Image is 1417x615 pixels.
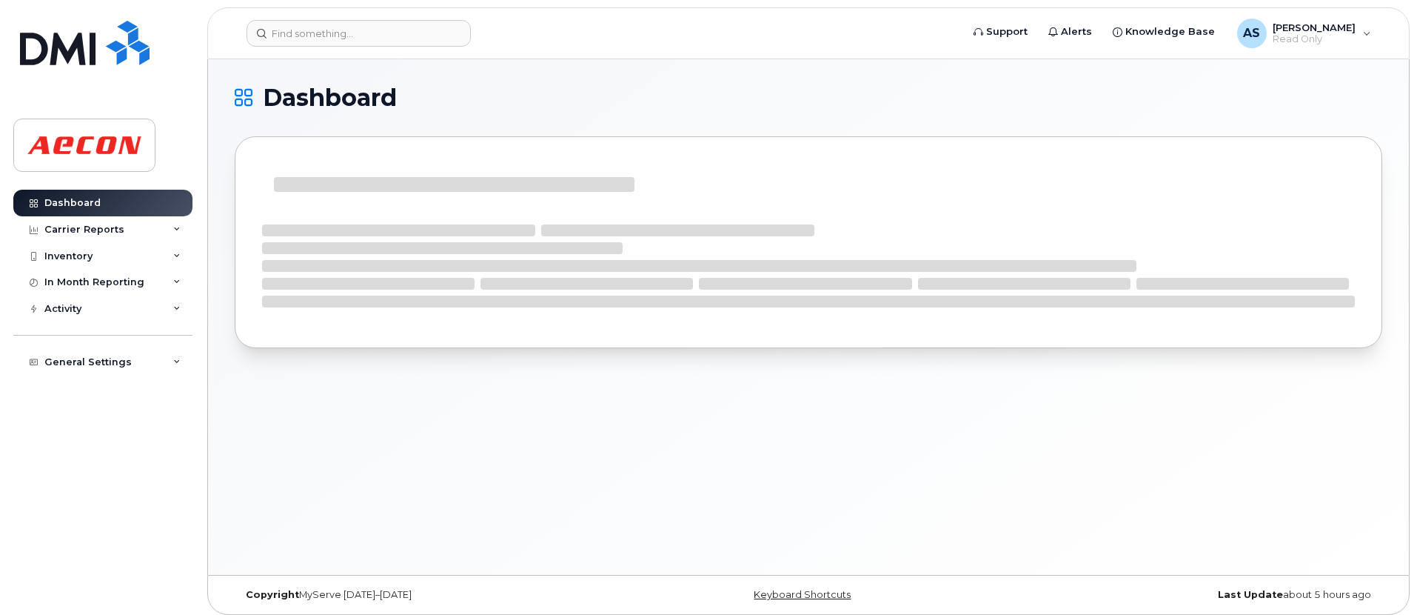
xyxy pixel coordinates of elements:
div: MyServe [DATE]–[DATE] [235,589,617,601]
strong: Copyright [246,589,299,600]
span: Dashboard [263,87,397,109]
a: Keyboard Shortcuts [754,589,851,600]
div: about 5 hours ago [999,589,1382,601]
strong: Last Update [1218,589,1283,600]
